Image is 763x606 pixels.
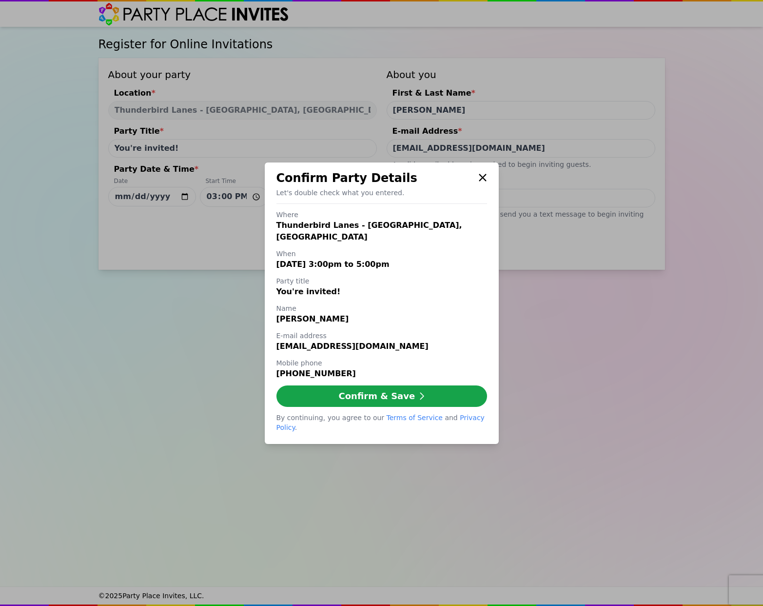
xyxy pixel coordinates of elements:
[276,341,487,352] div: [EMAIL_ADDRESS][DOMAIN_NAME]
[276,276,487,286] h3: Party title
[276,188,487,198] p: Let's double check what you entered.
[276,303,487,313] h3: Name
[276,385,487,407] button: Confirm & Save
[276,368,487,380] div: [PHONE_NUMBER]
[276,170,474,186] div: Confirm Party Details
[276,259,487,270] div: [DATE] 3:00pm to 5:00pm
[276,358,487,368] h3: Mobile phone
[276,331,487,341] h3: E-mail address
[276,313,487,325] div: [PERSON_NAME]
[276,413,487,432] div: By continuing, you agree to our and .
[276,220,487,243] div: Thunderbird Lanes - [GEOGRAPHIC_DATA], [GEOGRAPHIC_DATA]
[387,414,443,422] a: Terms of Service
[276,249,487,259] h3: When
[276,286,487,298] div: You're invited!
[276,210,487,220] h3: Where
